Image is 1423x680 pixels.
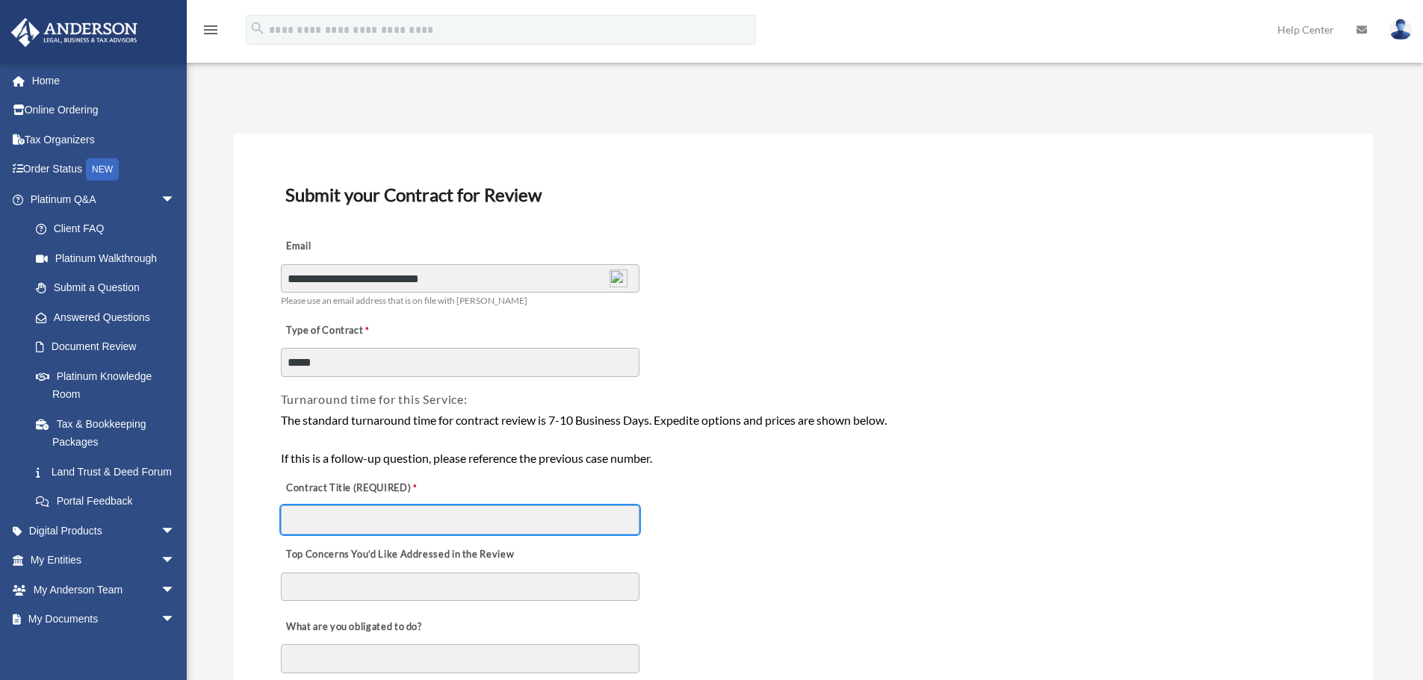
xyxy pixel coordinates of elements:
[161,516,190,546] span: arrow_drop_down
[21,487,198,517] a: Portal Feedback
[281,478,430,499] label: Contract Title (REQUIRED)
[281,544,518,565] label: Top Concerns You’d Like Addressed in the Review
[7,18,142,47] img: Anderson Advisors Platinum Portal
[10,575,198,605] a: My Anderson Teamarrow_drop_down
[161,605,190,635] span: arrow_drop_down
[161,575,190,605] span: arrow_drop_down
[1389,19,1412,40] img: User Pic
[10,605,198,634] a: My Documentsarrow_drop_down
[10,546,198,575] a: My Entitiesarrow_drop_down
[10,516,198,546] a: Digital Productsarrow_drop_down
[281,617,430,637] label: What are you obligated to do?
[21,361,198,409] a: Platinum Knowledge Room
[281,320,430,341] label: Type of Contract
[202,21,220,39] i: menu
[249,20,266,37] i: search
[202,26,220,39] a: menu
[21,302,198,332] a: Answered Questions
[281,237,430,258] label: Email
[10,125,198,155] a: Tax Organizers
[10,155,198,185] a: Order StatusNEW
[21,214,198,244] a: Client FAQ
[161,184,190,215] span: arrow_drop_down
[10,96,198,125] a: Online Ordering
[281,295,527,306] span: Please use an email address that is on file with [PERSON_NAME]
[161,546,190,576] span: arrow_drop_down
[610,269,627,287] img: npw-badge-icon-locked.svg
[279,179,1327,210] h3: Submit your Contract for Review
[21,409,198,457] a: Tax & Bookkeeping Packages
[86,158,119,181] div: NEW
[281,392,468,406] span: Turnaround time for this Service:
[21,273,198,303] a: Submit a Question
[281,411,1326,468] div: The standard turnaround time for contract review is 7-10 Business Days. Expedite options and pric...
[10,66,198,96] a: Home
[10,184,198,214] a: Platinum Q&Aarrow_drop_down
[21,332,190,362] a: Document Review
[21,243,198,273] a: Platinum Walkthrough
[21,457,198,487] a: Land Trust & Deed Forum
